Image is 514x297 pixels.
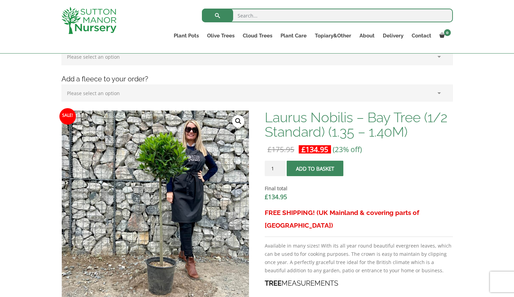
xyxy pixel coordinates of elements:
img: logo [61,7,116,34]
bdi: 134.95 [265,193,287,201]
bdi: 134.95 [301,145,328,154]
dt: Final total [265,184,453,193]
h3: FREE SHIPPING! (UK Mainland & covering parts of [GEOGRAPHIC_DATA]) [265,206,453,232]
span: £ [267,145,272,154]
h1: Laurus Nobilis – Bay Tree (1/2 Standard) (1.35 – 1.40M) [265,110,453,139]
span: £ [301,145,306,154]
a: Contact [408,31,435,41]
p: Available in many sizes! With its all year round beautiful evergreen leaves, which can be used to... [265,242,453,275]
strong: TREE [265,279,282,287]
a: About [355,31,379,41]
h4: Add a fleece to your order? [56,74,458,84]
span: £ [265,193,268,201]
a: View full-screen image gallery [232,115,244,127]
a: Delivery [379,31,408,41]
span: (23% off) [333,145,362,154]
bdi: 175.95 [267,145,294,154]
a: Cloud Trees [239,31,276,41]
a: 0 [435,31,453,41]
a: Olive Trees [203,31,239,41]
a: Plant Pots [170,31,203,41]
h4: MEASUREMENTS [265,278,453,289]
span: Sale! [59,108,76,125]
span: 0 [444,29,451,36]
input: Product quantity [265,161,285,176]
button: Add to basket [287,161,343,176]
a: Plant Care [276,31,311,41]
a: Topiary&Other [311,31,355,41]
input: Search... [202,9,453,22]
